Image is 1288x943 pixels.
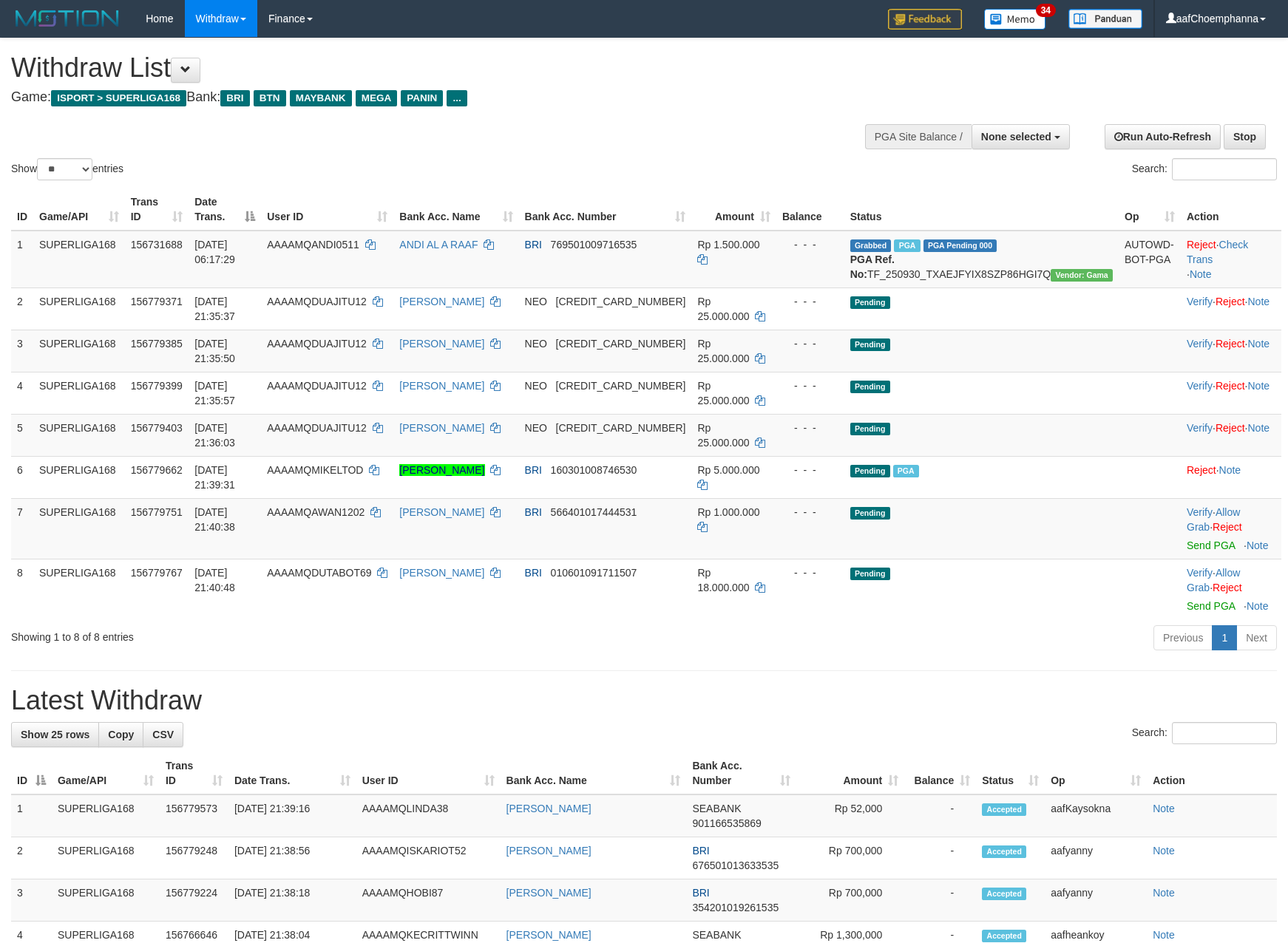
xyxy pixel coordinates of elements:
[776,188,844,231] th: Balance
[52,794,160,837] td: SUPERLIGA168
[525,506,542,518] span: BRI
[11,7,123,30] img: MOTION_logo.png
[11,53,844,83] h1: Withdraw List
[228,752,356,794] th: Date Trans.: activate to sort column ascending
[850,423,890,435] span: Pending
[1187,239,1216,251] a: Reject
[1153,625,1213,650] a: Previous
[21,729,89,741] span: Show 25 rows
[692,817,761,829] span: Copy 901166535869 to clipboard
[1051,269,1113,282] span: Vendor URL: https://trx31.1velocity.biz
[228,794,356,837] td: [DATE] 21:39:16
[1187,600,1235,612] a: Send PGA
[399,296,484,307] a: [PERSON_NAME]
[782,505,838,520] div: - - -
[356,90,398,106] span: MEGA
[228,879,356,922] td: [DATE] 21:38:18
[1247,539,1269,551] a: Note
[686,752,796,794] th: Bank Acc. Number: activate to sort column ascending
[1132,158,1277,180] label: Search:
[1187,422,1213,434] a: Verify
[1219,464,1241,476] a: Note
[506,887,592,899] a: [PERSON_NAME]
[984,9,1046,30] img: Button%20Memo.svg
[796,752,904,794] th: Amount: activate to sort column ascending
[401,90,443,106] span: PANIN
[1153,929,1175,941] a: Note
[98,722,143,747] a: Copy
[131,506,183,518] span: 156779751
[893,465,919,477] span: Marked by aafromsomean
[551,506,637,518] span: Copy 566401017444531 to clipboard
[692,859,779,871] span: Copy 676501013633535 to clipboard
[131,422,183,434] span: 156779403
[1247,422,1270,434] a: Note
[393,188,518,231] th: Bank Acc. Name: activate to sort column ascending
[1213,521,1242,533] a: Reject
[1187,567,1240,593] a: Allow Grab
[501,752,687,794] th: Bank Acc. Name: activate to sort column ascending
[697,422,749,449] span: Rp 25.000.000
[152,729,174,741] span: CSV
[11,231,33,288] td: 1
[904,837,976,879] td: -
[551,464,637,476] span: Copy 160301008746530 to clipboard
[691,188,776,231] th: Amount: activate to sort column ascending
[894,239,920,252] span: Marked by aafromsomean
[982,888,1026,900] span: Accepted
[850,253,895,280] b: PGA Ref. No:
[11,879,52,922] td: 3
[356,837,501,879] td: AAAAMQISKARIOT52
[33,188,125,231] th: Game/API: activate to sort column ascending
[356,879,501,922] td: AAAAMQHOBI87
[904,752,976,794] th: Balance: activate to sort column ascending
[1187,539,1235,551] a: Send PGA
[796,794,904,837] td: Rp 52,000
[194,422,235,449] span: [DATE] 21:36:03
[844,188,1119,231] th: Status
[33,372,125,414] td: SUPERLIGA168
[267,506,365,518] span: AAAAMQAWAN1202
[1172,722,1277,744] input: Search:
[399,239,478,251] a: ANDI AL A RAAF
[525,380,547,392] span: NEO
[228,837,356,879] td: [DATE] 21:38:56
[11,837,52,879] td: 2
[525,464,542,476] span: BRI
[1132,722,1277,744] label: Search:
[33,287,125,330] td: SUPERLIGA168
[33,498,125,559] td: SUPERLIGA168
[399,380,484,392] a: [PERSON_NAME]
[782,421,838,435] div: - - -
[1247,338,1270,350] a: Note
[1181,414,1281,456] td: · ·
[11,456,33,498] td: 6
[782,294,838,309] div: - - -
[782,565,838,580] div: - - -
[551,239,637,251] span: Copy 769501009716535 to clipboard
[1216,380,1245,392] a: Reject
[1045,752,1147,794] th: Op: activate to sort column ascending
[697,567,749,593] span: Rp 18.000.000
[697,380,749,406] span: Rp 25.000.000
[131,380,183,392] span: 156779399
[782,237,838,252] div: - - -
[556,338,686,350] span: Copy 5859457140486971 to clipboard
[267,296,367,307] span: AAAAMQDUAJITU12
[525,338,547,350] span: NEO
[11,722,99,747] a: Show 25 rows
[52,879,160,922] td: SUPERLIGA168
[267,239,359,251] span: AAAAMQANDI0511
[1247,600,1269,612] a: Note
[1187,567,1240,593] span: ·
[1187,567,1213,579] a: Verify
[1068,9,1142,29] img: panduan.png
[697,338,749,364] span: Rp 25.000.000
[692,845,709,857] span: BRI
[1236,625,1277,650] a: Next
[160,752,228,794] th: Trans ID: activate to sort column ascending
[697,506,759,518] span: Rp 1.000.000
[1247,296,1270,307] a: Note
[399,464,484,476] a: [PERSON_NAME]
[11,330,33,372] td: 3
